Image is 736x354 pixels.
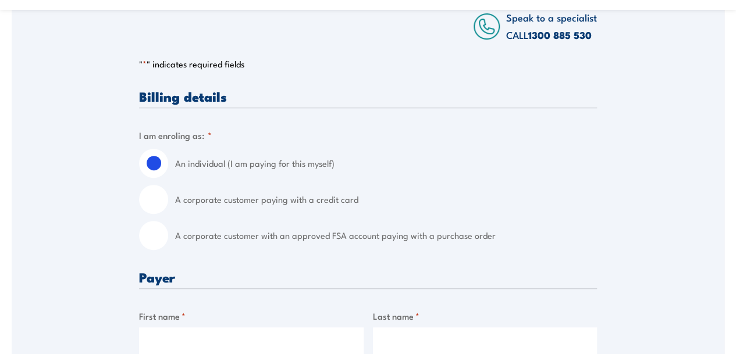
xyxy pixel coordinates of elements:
label: A corporate customer paying with a credit card [175,185,597,214]
a: 1300 885 530 [528,27,592,42]
legend: I am enroling as: [139,128,212,142]
h3: Payer [139,270,597,284]
label: An individual (I am paying for this myself) [175,149,597,178]
label: First name [139,309,364,323]
label: Last name [373,309,598,323]
h3: Billing details [139,90,597,103]
label: A corporate customer with an approved FSA account paying with a purchase order [175,221,597,250]
span: Speak to a specialist CALL [506,10,597,42]
p: " " indicates required fields [139,58,597,70]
